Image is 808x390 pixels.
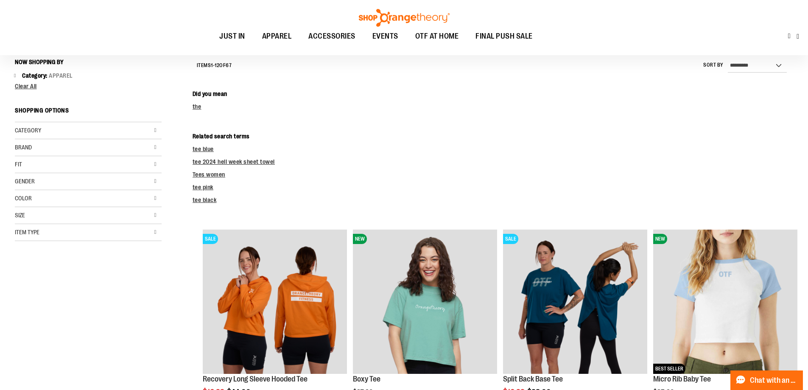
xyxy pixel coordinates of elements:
[503,234,518,244] span: SALE
[353,230,497,375] a: Boxy TeeNEW
[219,27,245,46] span: JUST IN
[467,27,541,46] a: FINAL PUSH SALE
[193,146,214,152] a: tee blue
[15,103,162,122] strong: Shopping Options
[353,230,497,374] img: Boxy Tee
[653,375,711,383] a: Micro Rib Baby Tee
[503,230,647,374] img: Split Back Base Tee
[215,62,219,68] span: 12
[197,59,232,72] h2: Items - of
[300,27,364,46] a: ACCESSORIES
[15,229,39,236] span: Item Type
[372,27,398,46] span: EVENTS
[193,184,213,191] a: tee pink
[211,27,254,46] a: JUST IN
[358,9,451,27] img: Shop Orangetheory
[262,27,292,46] span: APPAREL
[203,230,347,374] img: Main Image of Recovery Long Sleeve Hooded Tee
[226,62,232,68] span: 67
[503,375,563,383] a: Split Back Base Tee
[15,82,162,90] a: Clear All
[15,195,32,202] span: Color
[415,27,459,46] span: OTF AT HOME
[193,196,217,203] a: tee black
[15,212,25,219] span: Size
[193,171,225,178] a: Tees women
[703,62,724,69] label: Sort By
[503,230,647,375] a: Split Back Base TeeSALE
[308,27,355,46] span: ACCESSORIES
[254,27,300,46] a: APPAREL
[15,127,41,134] span: Category
[211,62,213,68] span: 1
[193,158,275,165] a: tee 2024 hell week sheet towel
[364,27,407,46] a: EVENTS
[203,234,218,244] span: SALE
[49,72,73,79] span: APPAREL
[750,376,798,384] span: Chat with an Expert
[353,375,380,383] a: Boxy Tee
[653,364,685,374] span: BEST SELLER
[475,27,533,46] span: FINAL PUSH SALE
[22,72,49,79] span: Category
[653,230,797,374] img: Micro Rib Baby Tee
[193,103,201,110] a: the
[730,370,803,390] button: Chat with an Expert
[193,90,793,98] dt: Did you mean
[653,234,667,244] span: NEW
[653,230,797,375] a: Micro Rib Baby TeeNEWBEST SELLER
[15,83,37,90] span: Clear All
[15,55,68,69] button: Now Shopping by
[407,27,467,46] a: OTF AT HOME
[203,375,308,383] a: Recovery Long Sleeve Hooded Tee
[203,230,347,375] a: Main Image of Recovery Long Sleeve Hooded TeeSALE
[15,144,32,151] span: Brand
[193,132,793,140] dt: Related search terms
[353,234,367,244] span: NEW
[15,178,35,185] span: Gender
[15,161,22,168] span: Fit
